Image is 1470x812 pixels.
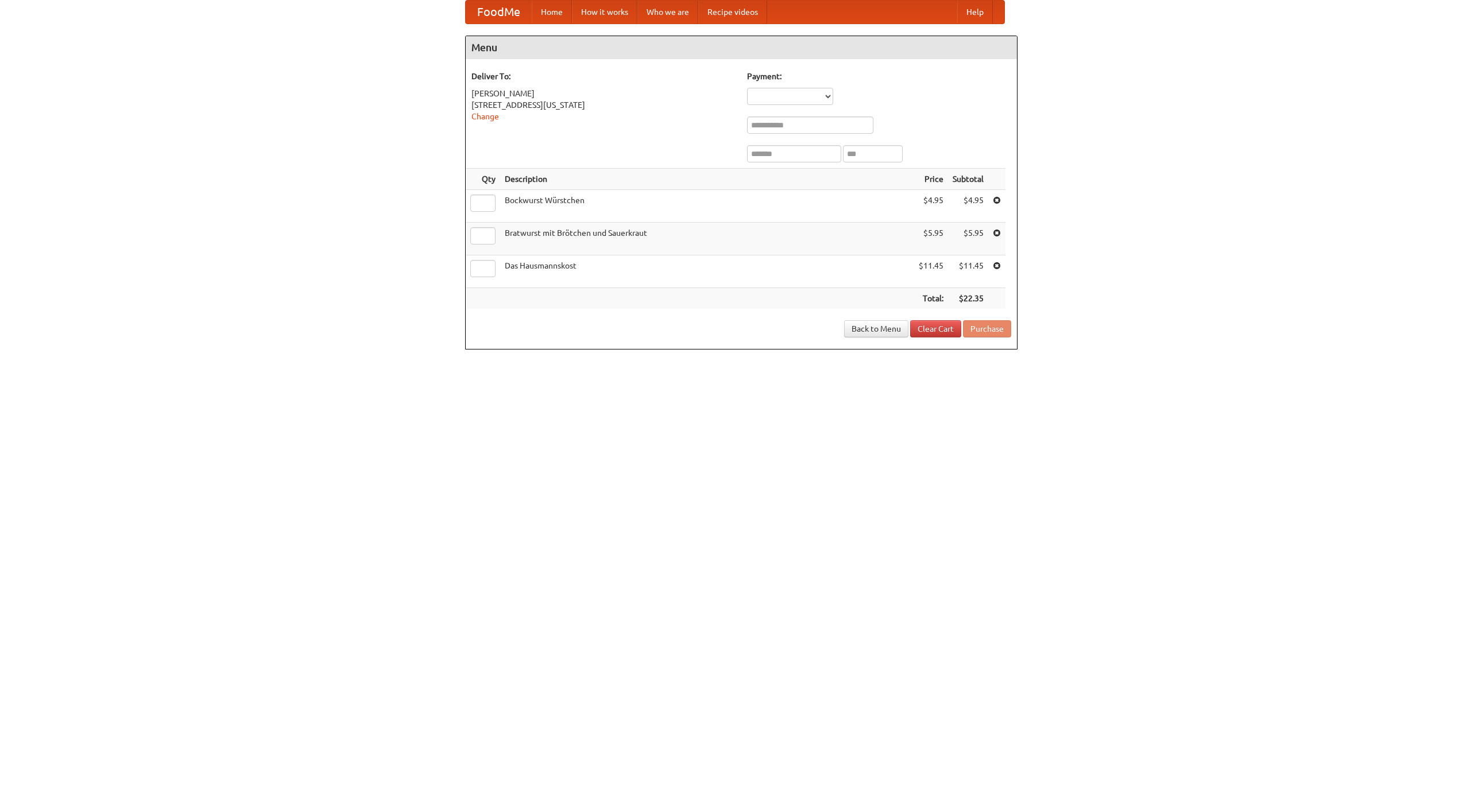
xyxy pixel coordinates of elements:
[466,1,532,24] a: FoodMe
[948,223,988,255] td: $5.95
[500,255,914,288] td: Das Hausmannskost
[844,320,908,337] a: Back to Menu
[957,1,993,24] a: Help
[532,1,572,24] a: Home
[500,190,914,223] td: Bockwurst Würstchen
[948,190,988,223] td: $4.95
[948,169,988,190] th: Subtotal
[572,1,637,24] a: How it works
[914,169,948,190] th: Price
[471,71,736,82] h5: Deliver To:
[471,99,736,111] div: [STREET_ADDRESS][US_STATE]
[466,169,500,190] th: Qty
[500,169,914,190] th: Description
[914,223,948,255] td: $5.95
[914,288,948,309] th: Total:
[471,88,736,99] div: [PERSON_NAME]
[910,320,961,337] a: Clear Cart
[914,255,948,288] td: $11.45
[637,1,698,24] a: Who we are
[471,112,499,121] a: Change
[698,1,767,24] a: Recipe videos
[466,36,1017,59] h4: Menu
[500,223,914,255] td: Bratwurst mit Brötchen und Sauerkraut
[914,190,948,223] td: $4.95
[948,255,988,288] td: $11.45
[747,71,1011,82] h5: Payment:
[963,320,1011,337] button: Purchase
[948,288,988,309] th: $22.35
